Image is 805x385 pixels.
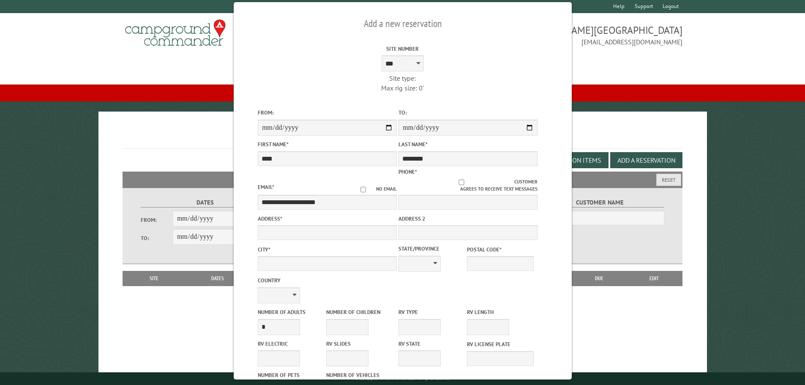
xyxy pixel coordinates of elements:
[258,215,397,223] label: Address
[258,246,397,254] label: City
[573,271,626,286] th: Due
[398,215,538,223] label: Address 2
[350,186,397,193] label: No email
[333,74,472,83] div: Site type:
[123,16,228,49] img: Campground Commander
[398,245,465,253] label: State/Province
[258,140,397,148] label: First Name
[333,45,472,53] label: Site Number
[127,271,182,286] th: Site
[398,168,417,175] label: Phone
[258,371,325,379] label: Number of Pets
[326,371,393,379] label: Number of Vehicles
[141,216,173,224] label: From:
[333,83,472,93] div: Max rig size: 0'
[355,376,450,381] small: © Campground Commander LLC. All rights reserved.
[398,140,538,148] label: Last Name
[408,180,514,185] input: Customer agrees to receive text messages
[141,198,270,208] label: Dates
[610,152,682,168] button: Add a Reservation
[123,125,683,148] h1: Reservations
[258,276,397,284] label: Country
[398,340,465,348] label: RV State
[123,172,683,188] h2: Filters
[398,308,465,316] label: RV Type
[467,246,534,254] label: Postal Code
[326,340,393,348] label: RV Slides
[467,308,534,316] label: RV Length
[326,308,393,316] label: Number of Children
[258,109,397,117] label: From:
[182,271,254,286] th: Dates
[626,271,683,286] th: Edit
[258,308,325,316] label: Number of Adults
[258,183,274,191] label: Email
[350,187,376,192] input: No email
[467,340,534,348] label: RV License Plate
[258,16,548,32] h2: Add a new reservation
[536,152,609,168] button: Edit Add-on Items
[398,109,538,117] label: To:
[656,174,681,186] button: Reset
[535,198,664,208] label: Customer Name
[398,178,538,193] label: Customer agrees to receive text messages
[141,234,173,242] label: To:
[258,340,325,348] label: RV Electric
